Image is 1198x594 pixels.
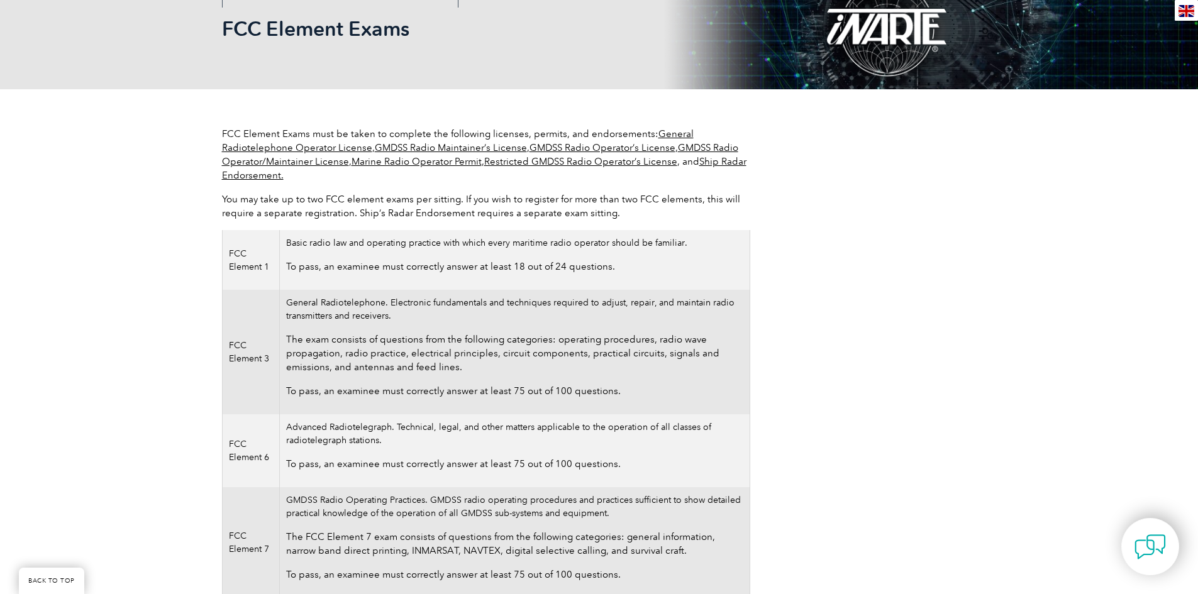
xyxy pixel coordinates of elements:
a: Marine Radio Operator Permit [352,156,482,167]
p: To pass, an examinee must correctly answer at least 75 out of 100 questions. [286,384,743,398]
a: BACK TO TOP [19,568,84,594]
a: GMDSS Radio Operator’s License [530,142,675,153]
p: To pass, an examinee must correctly answer at least 75 out of 100 questions. [286,457,743,471]
td: FCC Element 3 [222,290,280,414]
p: The FCC Element 7 exam consists of questions from the following categories: general information, ... [286,530,743,558]
p: To pass, an examinee must correctly answer at least 18 out of 24 questions. [286,260,743,273]
h2: FCC Element Exams [222,19,750,39]
a: Ship Radar Endorsement. [222,156,746,181]
td: FCC Element 6 [222,414,280,487]
a: Restricted GMDSS Radio Operator’s License [484,156,677,167]
td: General Radiotelephone. Electronic fundamentals and techniques required to adjust, repair, and ma... [280,290,750,414]
p: You may take up to two FCC element exams per sitting. If you wish to register for more than two F... [222,192,750,220]
p: The exam consists of questions from the following categories: operating procedures, radio wave pr... [286,333,743,374]
img: contact-chat.png [1134,531,1166,563]
p: To pass, an examinee must correctly answer at least 75 out of 100 questions. [286,568,743,581]
td: FCC Element 1 [222,230,280,290]
p: FCC Element Exams must be taken to complete the following licenses, permits, and endorsements: , ... [222,127,750,182]
img: en [1179,5,1194,17]
a: GMDSS Radio Maintainer’s License [375,142,527,153]
td: Advanced Radiotelegraph. Technical, legal, and other matters applicable to the operation of all c... [280,414,750,487]
td: Basic radio law and operating practice with which every maritime radio operator should be familiar. [280,230,750,290]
